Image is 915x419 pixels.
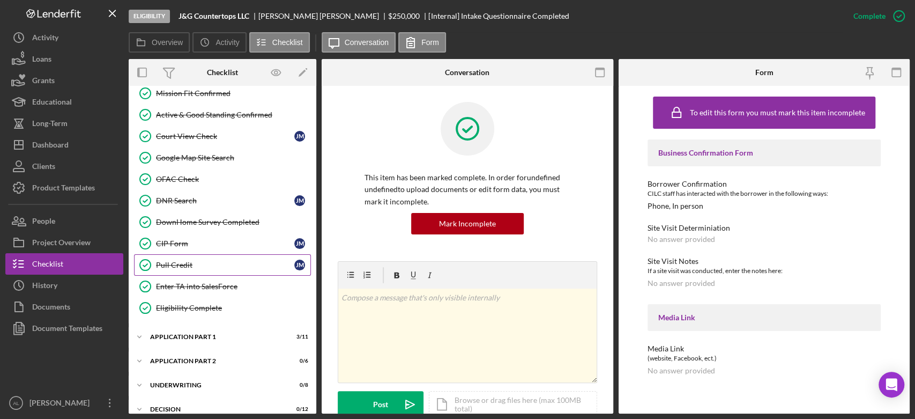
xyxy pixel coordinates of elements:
[445,68,489,77] div: Conversation
[294,260,305,270] div: J M
[398,32,446,53] button: Form
[156,175,310,183] div: OFAC Check
[129,10,170,23] div: Eligibility
[156,239,294,248] div: CIP Form
[289,406,308,413] div: 0 / 12
[156,196,294,205] div: DNR Search
[388,11,420,20] span: $250,000
[5,70,123,91] button: Grants
[156,132,294,141] div: Court View Check
[5,177,123,199] button: Product Templates
[5,91,123,113] button: Educational
[5,253,123,275] button: Checklist
[648,235,715,244] div: No answer provided
[150,406,281,413] div: Decision
[5,232,123,253] button: Project Overview
[134,168,311,190] a: OFAC Check
[156,89,310,98] div: Mission Fit Confirmed
[272,38,303,47] label: Checklist
[338,391,423,418] button: Post
[156,282,310,291] div: Enter TA into SalesForce
[5,134,123,156] a: Dashboard
[5,27,123,48] button: Activity
[289,358,308,364] div: 0 / 6
[192,32,246,53] button: Activity
[156,111,310,119] div: Active & Good Standing Confirmed
[648,344,881,353] div: Media Link
[32,70,55,94] div: Grants
[658,313,870,322] div: Media Link
[32,91,72,115] div: Educational
[658,149,870,157] div: Business Confirmation Form
[258,12,388,20] div: [PERSON_NAME] [PERSON_NAME]
[5,210,123,232] a: People
[32,296,70,320] div: Documents
[294,131,305,142] div: J M
[690,108,865,117] div: To edit this form you must mark this item incomplete
[648,188,881,199] div: CILC staff has interacted with the borrower in the following ways:
[134,276,311,297] a: Enter TA into SalesForce
[13,400,19,406] text: AL
[32,113,68,137] div: Long-Term
[134,147,311,168] a: Google Map Site Search
[129,32,190,53] button: Overview
[289,382,308,388] div: 0 / 8
[134,83,311,104] a: Mission Fit Confirmed
[421,38,439,47] label: Form
[5,318,123,339] button: Document Templates
[32,210,55,234] div: People
[32,177,95,201] div: Product Templates
[156,153,310,162] div: Google Map Site Search
[32,232,91,256] div: Project Overview
[5,113,123,134] button: Long-Term
[5,275,123,296] button: History
[27,392,96,416] div: [PERSON_NAME]
[134,233,311,254] a: CIP FormJM
[5,156,123,177] button: Clients
[648,353,881,364] div: (website, Facebook, ect.)
[648,257,881,266] div: Site Visit Notes
[150,358,281,364] div: Application Part 2
[322,32,396,53] button: Conversation
[249,32,310,53] button: Checklist
[134,126,311,147] a: Court View CheckJM
[879,372,904,398] div: Open Intercom Messenger
[648,202,703,210] div: Phone, In person
[648,266,881,276] div: If a site visit was conducted, enter the notes here:
[32,27,58,51] div: Activity
[373,391,388,418] div: Post
[294,238,305,249] div: J M
[152,38,183,47] label: Overview
[289,334,308,340] div: 3 / 11
[178,12,249,20] b: J&G Countertops LLC
[215,38,239,47] label: Activity
[32,48,51,72] div: Loans
[843,5,910,27] button: Complete
[5,296,123,318] button: Documents
[134,104,311,126] a: Active & Good Standing Confirmed
[134,254,311,276] a: Pull CreditJM
[150,382,281,388] div: Underwriting
[32,275,57,299] div: History
[156,218,310,226] div: DownHome Survey Completed
[294,195,305,206] div: J M
[345,38,389,47] label: Conversation
[5,48,123,70] button: Loans
[648,224,881,232] div: Site Visit Determiniation
[134,211,311,233] a: DownHome Survey Completed
[853,5,886,27] div: Complete
[648,180,881,188] div: Borrower Confirmation
[648,366,715,375] div: No answer provided
[32,134,69,158] div: Dashboard
[207,68,238,77] div: Checklist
